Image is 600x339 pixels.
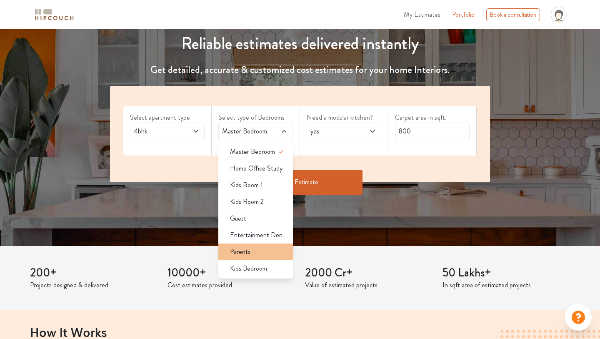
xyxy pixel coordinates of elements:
[230,213,246,223] span: Guest
[30,325,570,339] h2: How It Works
[305,266,432,280] h3: 2000 Cr+
[167,280,295,290] p: Cost estimates provided
[230,147,275,157] span: Master Bedroom
[395,123,470,140] input: Enter area sqft
[132,126,182,136] span: 4bhk
[105,64,495,76] h4: Get detailed, accurate & customized cost estimates for your home Interiors.
[230,180,263,190] span: Kids Room 1
[307,113,381,123] label: Need a modular kitchen?
[218,140,293,149] div: select 3 more room(s)
[442,280,570,290] p: In sqft area of estimated projects
[452,10,475,20] a: Portfolio
[486,8,540,21] div: Book a consultation
[220,126,271,136] span: Master Bedroom
[230,264,267,274] span: Kids Bedroom
[305,280,432,290] p: Value of estimated projects
[230,197,264,207] span: Kids Room 2
[230,163,282,173] span: Home Office Study
[33,5,75,24] span: logo-horizontal.svg
[130,113,205,123] label: Select apartment type
[442,266,570,280] h3: 50 Lakhs+
[404,10,440,19] span: My Estimates
[237,170,362,195] button: Get Estimate
[30,266,157,280] h3: 200+
[105,34,495,54] h1: Reliable estimates delivered instantly
[230,247,250,257] span: Parents
[167,266,295,280] h3: 10000+
[33,8,75,22] img: logo-horizontal.svg
[218,113,293,123] label: Select type of Bedrooms
[309,126,359,136] span: yes
[395,113,470,123] label: Carpet area in sqft.
[230,230,282,240] span: Entertainment Den
[30,280,157,290] p: Projects designed & delivered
